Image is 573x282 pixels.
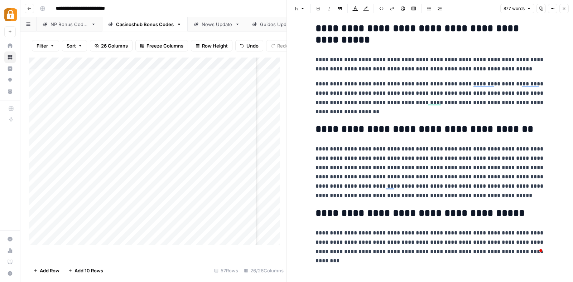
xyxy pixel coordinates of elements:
span: Redo [277,42,289,49]
span: Add Row [40,267,59,274]
a: NP Bonus Codes [37,17,102,31]
button: Redo [266,40,293,51]
button: Filter [32,40,59,51]
div: Guides Update [260,21,293,28]
div: 57 Rows [211,265,241,276]
a: Casinoshub Bonus Codes [102,17,188,31]
a: Opportunities [4,74,16,86]
span: Freeze Columns [146,42,183,49]
span: Row Height [202,42,228,49]
span: 26 Columns [101,42,128,49]
img: Adzz Logo [4,8,17,21]
div: Casinoshub Bonus Codes [116,21,174,28]
span: Undo [246,42,259,49]
span: Add 10 Rows [74,267,103,274]
button: 26 Columns [90,40,133,51]
button: Workspace: Adzz [4,6,16,24]
a: Settings [4,233,16,245]
a: Browse [4,51,16,63]
a: Guides Update [246,17,307,31]
a: News Update [188,17,246,31]
button: Sort [62,40,87,51]
span: Filter [37,42,48,49]
button: 877 words [500,4,534,13]
a: Your Data [4,86,16,97]
button: Row Height [191,40,232,51]
button: Add Row [29,265,64,276]
a: Usage [4,245,16,256]
span: Sort [67,42,76,49]
div: 26/26 Columns [241,265,286,276]
button: Add 10 Rows [64,265,107,276]
a: Insights [4,63,16,74]
button: Help + Support [4,268,16,279]
a: Learning Hub [4,256,16,268]
div: NP Bonus Codes [50,21,88,28]
span: 877 words [504,5,525,12]
div: News Update [202,21,232,28]
button: Freeze Columns [135,40,188,51]
button: Undo [235,40,263,51]
a: Home [4,40,16,51]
